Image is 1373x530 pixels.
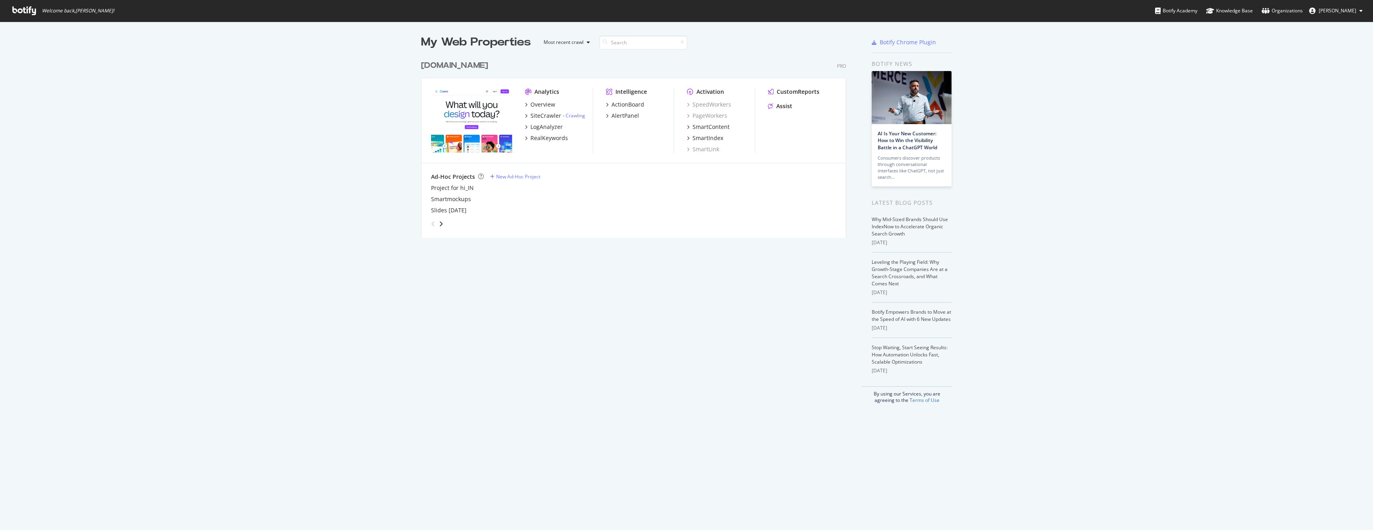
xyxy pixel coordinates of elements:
a: LogAnalyzer [525,123,563,131]
a: RealKeywords [525,134,568,142]
a: SpeedWorkers [687,101,731,109]
div: Latest Blog Posts [872,198,952,207]
div: Ad-Hoc Projects [431,173,475,181]
div: Pro [837,63,846,69]
a: SiteCrawler- Crawling [525,112,585,120]
button: Most recent crawl [537,36,593,49]
button: [PERSON_NAME] [1303,4,1369,17]
a: Terms of Use [910,397,940,403]
div: SmartContent [692,123,730,131]
div: angle-left [428,218,438,230]
a: SmartIndex [687,134,723,142]
a: Leveling the Playing Field: Why Growth-Stage Companies Are at a Search Crossroads, and What Comes... [872,259,948,287]
div: Organizations [1262,7,1303,15]
a: CustomReports [768,88,819,96]
div: SmartIndex [692,134,723,142]
div: Intelligence [615,88,647,96]
a: Stop Waiting, Start Seeing Results: How Automation Unlocks Fast, Scalable Optimizations [872,344,948,365]
a: Crawling [566,112,585,119]
div: Botify Academy [1155,7,1197,15]
a: Assist [768,102,792,110]
img: canva.com [431,88,512,152]
div: New Ad-Hoc Project [496,173,540,180]
div: [DATE] [872,239,952,246]
div: Botify Chrome Plugin [880,38,936,46]
div: Analytics [534,88,559,96]
div: - [563,112,585,119]
img: AI Is Your New Customer: How to Win the Visibility Battle in a ChatGPT World [872,71,952,124]
div: ActionBoard [611,101,644,109]
span: Welcome back, [PERSON_NAME] ! [42,8,114,14]
a: PageWorkers [687,112,727,120]
div: Most recent crawl [544,40,584,45]
div: [DATE] [872,289,952,296]
input: Search [599,36,687,49]
a: Botify Empowers Brands to Move at the Speed of AI with 6 New Updates [872,309,951,322]
div: Consumers discover products through conversational interfaces like ChatGPT, not just search… [878,155,946,180]
a: Project for hi_IN [431,184,474,192]
div: Overview [530,101,555,109]
div: [DOMAIN_NAME] [421,60,488,71]
a: AlertPanel [606,112,639,120]
a: Smartmockups [431,195,471,203]
div: SiteCrawler [530,112,561,120]
a: [DOMAIN_NAME] [421,60,491,71]
div: AlertPanel [611,112,639,120]
div: Knowledge Base [1206,7,1253,15]
div: angle-right [438,220,444,228]
div: By using our Services, you are agreeing to the [862,386,952,403]
div: CustomReports [777,88,819,96]
a: Slides [DATE] [431,206,467,214]
a: AI Is Your New Customer: How to Win the Visibility Battle in a ChatGPT World [878,130,937,150]
a: SmartLink [687,145,719,153]
div: My Web Properties [421,34,531,50]
a: Botify Chrome Plugin [872,38,936,46]
div: Activation [696,88,724,96]
div: [DATE] [872,367,952,374]
div: Assist [776,102,792,110]
span: An Nguyen [1319,7,1356,14]
div: Botify news [872,59,952,68]
a: SmartContent [687,123,730,131]
div: grid [421,50,853,238]
a: New Ad-Hoc Project [490,173,540,180]
a: ActionBoard [606,101,644,109]
a: Why Mid-Sized Brands Should Use IndexNow to Accelerate Organic Search Growth [872,216,948,237]
div: LogAnalyzer [530,123,563,131]
a: Overview [525,101,555,109]
div: [DATE] [872,324,952,332]
div: RealKeywords [530,134,568,142]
